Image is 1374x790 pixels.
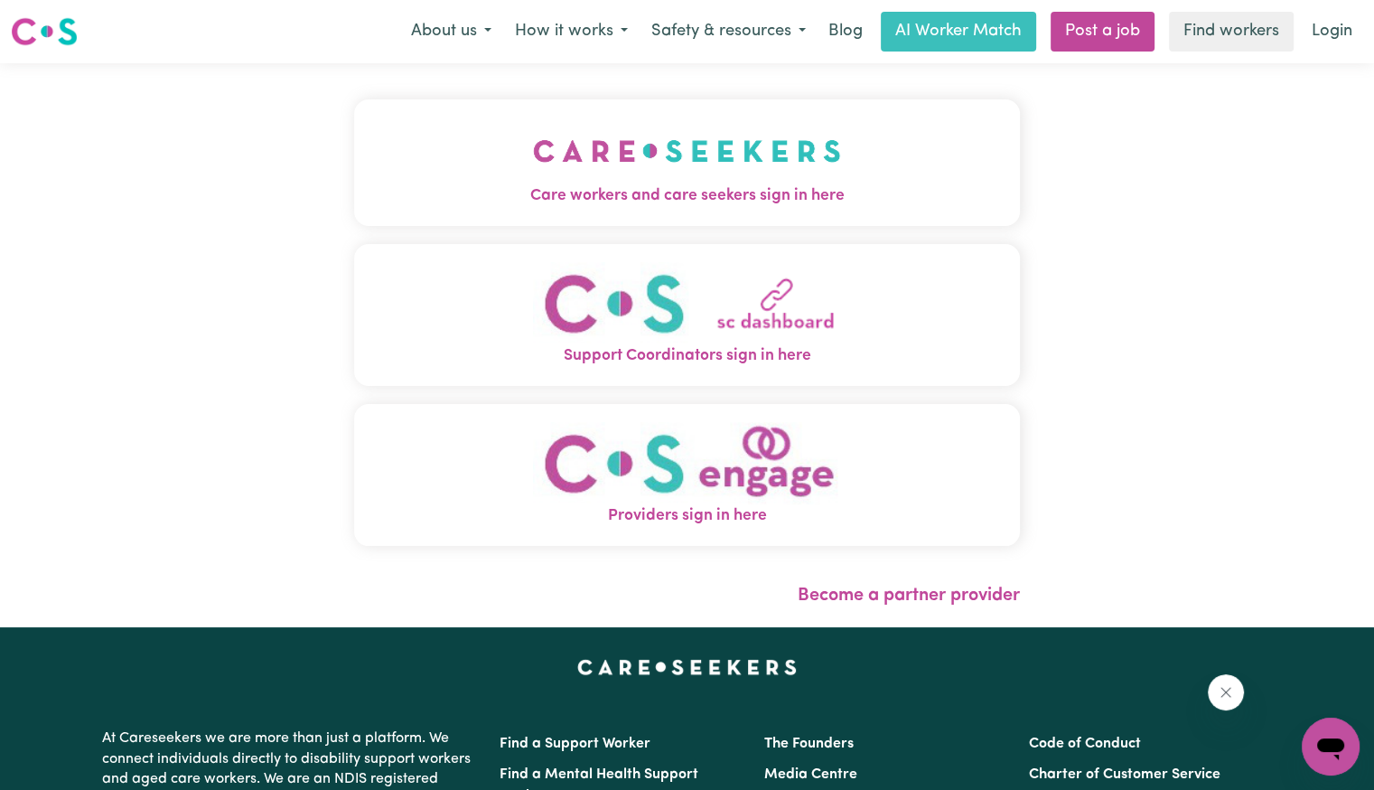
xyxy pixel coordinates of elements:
a: Find a Support Worker [500,737,650,751]
a: Post a job [1051,12,1154,52]
button: Support Coordinators sign in here [354,244,1020,386]
button: Providers sign in here [354,404,1020,546]
span: Care workers and care seekers sign in here [354,184,1020,208]
button: About us [399,13,503,51]
button: How it works [503,13,640,51]
img: Careseekers logo [11,15,78,48]
button: Safety & resources [640,13,818,51]
a: Charter of Customer Service [1029,767,1220,782]
button: Care workers and care seekers sign in here [354,99,1020,226]
span: Providers sign in here [354,504,1020,528]
a: Find workers [1169,12,1294,52]
a: The Founders [764,737,854,751]
a: Become a partner provider [798,587,1020,605]
iframe: Close message [1208,674,1244,710]
iframe: Button to launch messaging window [1302,718,1360,776]
a: Media Centre [764,767,857,782]
a: Login [1301,12,1363,52]
a: AI Worker Match [881,12,1036,52]
a: Careseekers home page [577,660,797,674]
span: Support Coordinators sign in here [354,344,1020,368]
a: Blog [818,12,874,52]
span: Need any help? [11,13,109,27]
a: Careseekers logo [11,11,78,52]
a: Code of Conduct [1029,737,1141,751]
